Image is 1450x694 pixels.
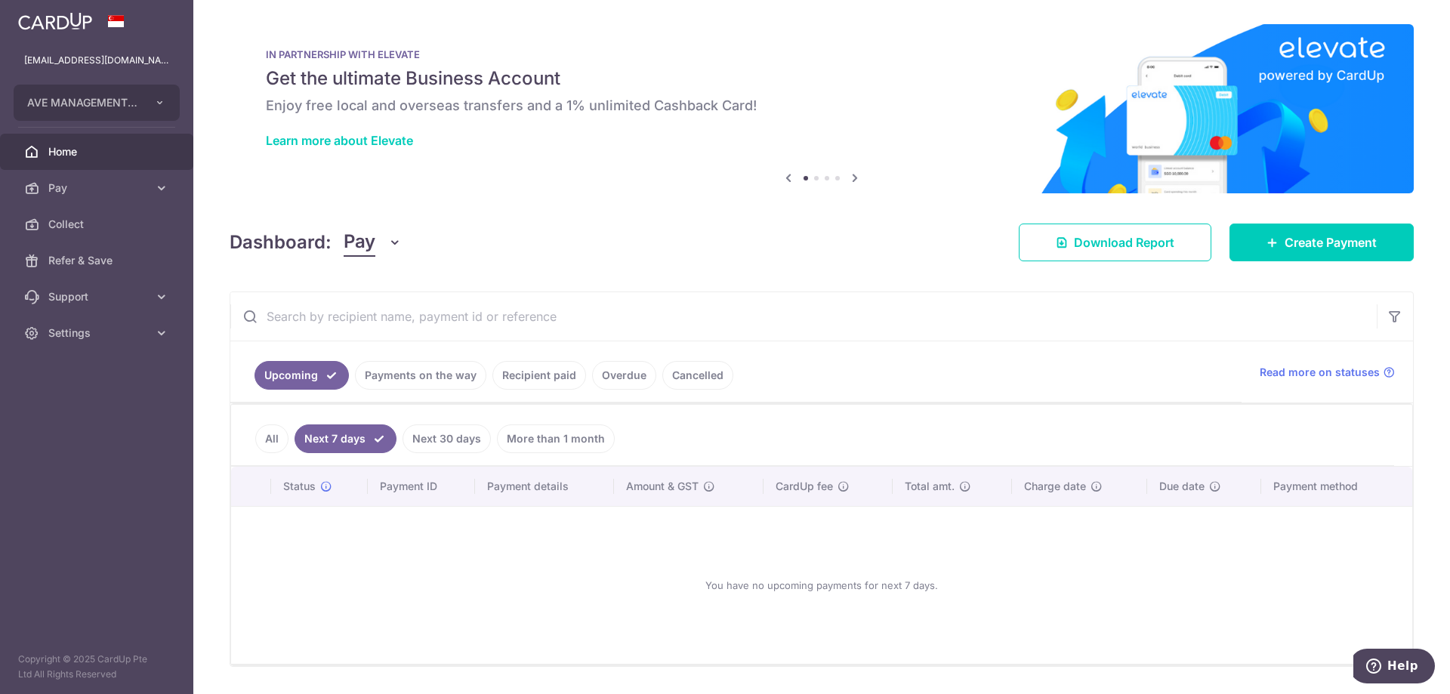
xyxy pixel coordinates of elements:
[1261,467,1412,506] th: Payment method
[1260,365,1395,380] a: Read more on statuses
[1353,649,1435,686] iframe: Opens a widget where you can find more information
[230,24,1414,193] img: Renovation banner
[266,48,1377,60] p: IN PARTNERSHIP WITH ELEVATE
[1074,233,1174,251] span: Download Report
[255,424,288,453] a: All
[626,479,699,494] span: Amount & GST
[1260,365,1380,380] span: Read more on statuses
[475,467,614,506] th: Payment details
[492,361,586,390] a: Recipient paid
[497,424,615,453] a: More than 1 month
[1229,224,1414,261] a: Create Payment
[283,479,316,494] span: Status
[48,253,148,268] span: Refer & Save
[27,95,139,110] span: AVE MANAGEMENT PTE. LTD.
[266,133,413,148] a: Learn more about Elevate
[368,467,475,506] th: Payment ID
[48,217,148,232] span: Collect
[266,97,1377,115] h6: Enjoy free local and overseas transfers and a 1% unlimited Cashback Card!
[344,228,402,257] button: Pay
[295,424,396,453] a: Next 7 days
[255,361,349,390] a: Upcoming
[1285,233,1377,251] span: Create Payment
[266,66,1377,91] h5: Get the ultimate Business Account
[230,292,1377,341] input: Search by recipient name, payment id or reference
[403,424,491,453] a: Next 30 days
[1019,224,1211,261] a: Download Report
[24,53,169,68] p: [EMAIL_ADDRESS][DOMAIN_NAME]
[1159,479,1205,494] span: Due date
[18,12,92,30] img: CardUp
[48,289,148,304] span: Support
[592,361,656,390] a: Overdue
[905,479,955,494] span: Total amt.
[14,85,180,121] button: AVE MANAGEMENT PTE. LTD.
[344,228,375,257] span: Pay
[230,229,332,256] h4: Dashboard:
[1024,479,1086,494] span: Charge date
[249,519,1394,652] div: You have no upcoming payments for next 7 days.
[776,479,833,494] span: CardUp fee
[355,361,486,390] a: Payments on the way
[48,180,148,196] span: Pay
[48,325,148,341] span: Settings
[48,144,148,159] span: Home
[662,361,733,390] a: Cancelled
